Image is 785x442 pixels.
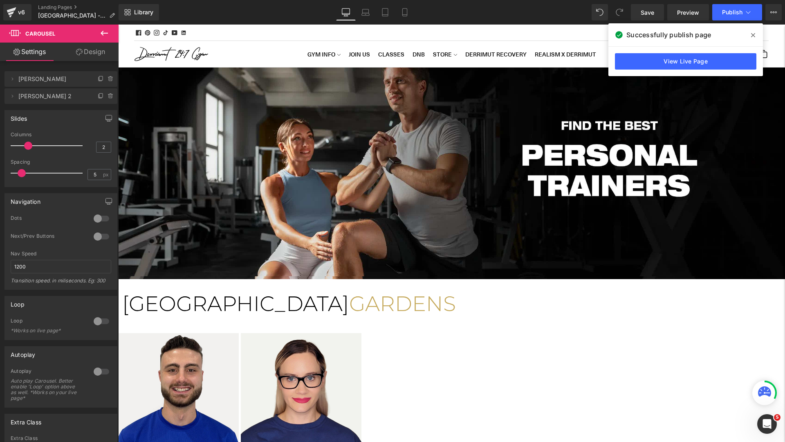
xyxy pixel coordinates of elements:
[677,8,699,17] span: Preview
[260,20,286,38] a: CLASSES
[61,43,120,61] a: Design
[103,172,110,177] span: px
[336,4,356,20] a: Desktop
[774,414,781,421] span: 5
[11,132,111,138] div: Columns
[417,20,478,38] a: REALISM X DERRIMUT
[395,4,415,20] a: Mobile
[11,435,111,441] div: Extra Class
[347,20,408,38] a: DERRIMUT RECOVERY
[641,8,654,17] span: Save
[611,4,628,20] button: Redo
[11,215,85,223] div: Dots
[18,88,87,104] span: [PERSON_NAME] 2
[626,30,711,40] span: Successfully publish page
[134,9,153,16] span: Library
[667,4,709,20] a: Preview
[25,30,55,37] span: Carousel
[592,4,608,20] button: Undo
[315,20,339,38] a: STORE
[11,378,84,401] div: Auto play Carousel. Better enable 'Loop' option above as well. *Works on your live page*
[16,7,27,18] div: v6
[765,4,782,20] button: More
[712,4,762,20] button: Publish
[189,20,222,38] a: GYM INFO
[619,20,631,38] a: Login
[356,4,375,20] a: Laptop
[11,368,85,377] div: Autoplay
[18,71,87,87] span: [PERSON_NAME]
[11,194,40,205] div: Navigation
[11,110,27,122] div: Slides
[375,4,395,20] a: Tablet
[722,9,742,16] span: Publish
[11,347,35,358] div: Autoplay
[11,233,85,241] div: Next/Prev Buttons
[11,296,25,308] div: Loop
[615,53,756,70] a: View Live Page
[11,159,111,165] div: Spacing
[11,277,111,289] div: Transition speed. in miliseconds. Eg: 300
[11,328,84,334] div: *Works on live page*
[11,251,111,257] div: Nav Speed
[38,12,106,19] span: [GEOGRAPHIC_DATA] - PT
[757,414,777,434] iframe: Intercom live chat
[11,414,41,426] div: Extra Class
[231,20,252,38] a: JOIN US
[3,4,31,20] a: v6
[600,20,611,38] a: Open quick search
[294,20,307,38] a: DNB
[38,4,121,11] a: Landing Pages
[11,318,85,326] div: Loop
[16,23,90,36] img: Derrimut 24:7 Gym
[119,4,159,20] a: New Library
